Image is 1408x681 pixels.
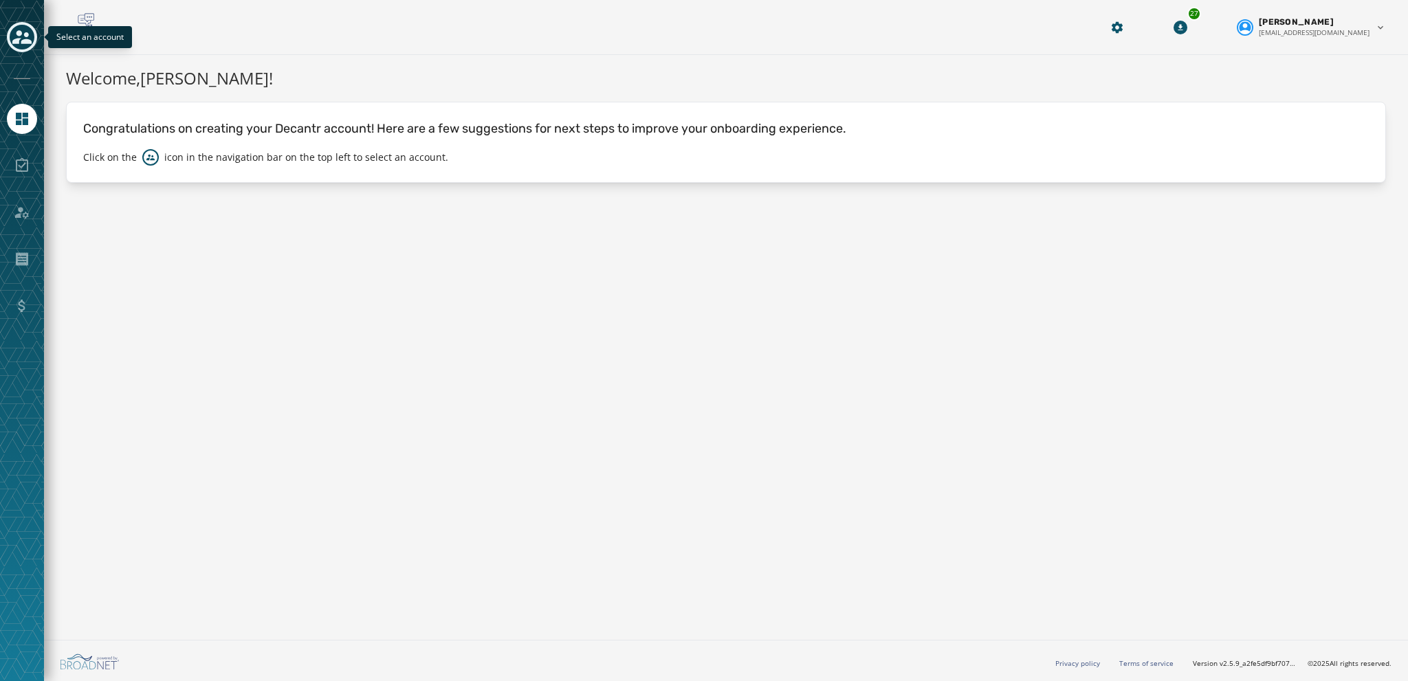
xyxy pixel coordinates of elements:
span: [PERSON_NAME] [1259,16,1334,27]
span: Version [1193,658,1297,669]
p: icon in the navigation bar on the top left to select an account. [164,150,448,164]
h1: Welcome, [PERSON_NAME] ! [66,66,1386,91]
span: © 2025 All rights reserved. [1308,658,1391,668]
span: v2.5.9_a2fe5df9bf7071e1522954d516a80c78c649093f [1220,658,1297,669]
button: Manage global settings [1105,15,1130,40]
p: Click on the [83,150,137,164]
button: User settings [1231,11,1391,43]
div: 27 [1187,7,1201,21]
button: Toggle account select drawer [7,22,37,52]
button: Download Menu [1168,15,1193,40]
p: Congratulations on creating your Decantr account! Here are a few suggestions for next steps to im... [83,119,1369,138]
span: Select an account [56,31,124,43]
a: Privacy policy [1055,658,1100,668]
a: Terms of service [1119,658,1174,668]
span: [EMAIL_ADDRESS][DOMAIN_NAME] [1259,27,1369,38]
a: Navigate to Home [7,104,37,134]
